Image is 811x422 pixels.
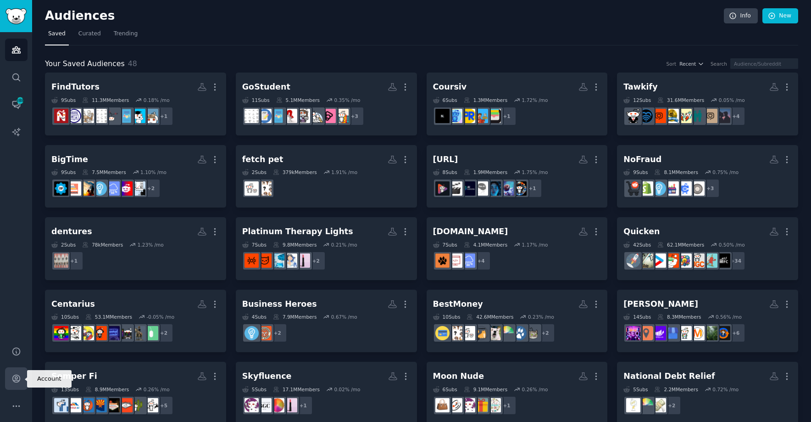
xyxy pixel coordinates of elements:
div: 0.67 % /mo [331,314,357,320]
div: 379k Members [273,169,317,175]
img: CreatorsAdvice [703,253,717,268]
img: 6thForm [334,109,349,123]
div: NoFraud [623,154,661,165]
img: vegaslocals [106,398,120,412]
img: creators [678,253,692,268]
div: 0.26 % /mo [144,386,170,393]
img: AskParents [283,109,297,123]
div: GoStudent [242,81,290,93]
h2: Audiences [45,9,724,23]
img: learnspanish [54,109,68,123]
div: Skyfluence [242,371,292,382]
div: [URL] [433,154,458,165]
div: Moon Nude [433,371,484,382]
a: Trending [111,27,141,45]
img: Entrepreneur [652,181,666,196]
img: coloranalysis [270,398,284,412]
div: Centarius [51,298,95,310]
div: + 2 [268,323,287,343]
a: Coursiv6Subs1.3MMembers1.72% /mo+1iosappsProductReviewsHubProductReviewsartificialArtificialNtell... [427,73,608,135]
div: dentures [51,226,92,237]
div: 53.1M Members [85,314,132,320]
img: GetStudying [144,109,158,123]
img: videogames [93,326,107,340]
div: 31.6M Members [657,97,704,103]
img: 30PlusSkinCare [257,253,272,268]
div: 7.9M Members [273,314,317,320]
img: Tempe [54,398,68,412]
img: CreditCards [435,326,450,340]
img: MakeupAddiction [244,398,259,412]
span: Saved [48,30,66,38]
div: 6 Sub s [433,386,457,393]
img: aivideo [448,181,462,196]
div: 0.35 % /mo [334,97,361,103]
div: 9 Sub s [51,169,76,175]
div: + 2 [306,251,326,270]
img: googlebusinessprofile [665,326,679,340]
img: datingoverforty [665,109,679,123]
div: Semper Fi [51,371,97,382]
img: learnmath [93,109,107,123]
img: LocalListing [639,326,653,340]
div: 2 Sub s [242,169,267,175]
img: ecommerce [626,181,640,196]
div: 0.72 % /mo [712,386,739,393]
img: languagelearning [67,109,81,123]
a: BigTime9Subs7.5MMembers1.10% /mo+2consultingcybersecuritySaaSEntrepreneurcivilengineeringprojectm... [45,145,226,208]
img: indiegames [106,326,120,340]
a: 388 [5,93,28,116]
img: arizona [93,398,107,412]
div: 13 Sub s [51,386,79,393]
div: 12 Sub s [623,97,651,103]
div: 11.3M Members [82,97,129,103]
img: petinsurancereviews [257,181,272,196]
img: ProductReviewsHub [474,109,488,123]
img: shopify [639,181,653,196]
div: 9 Sub s [623,169,648,175]
div: 0.05 % /mo [719,97,745,103]
a: [DOMAIN_NAME]7Subs4.1MMembers1.17% /mo+4SaaSwebdevCodingJag [427,217,608,280]
a: New [762,8,798,24]
div: + 2 [662,396,681,415]
div: 5.1M Members [276,97,320,103]
img: aiArt [512,181,527,196]
div: 8 Sub s [433,169,457,175]
img: ShopifyeCommerce [690,181,705,196]
button: Recent [679,61,704,67]
div: National Debt Relief [623,371,715,382]
div: 1.17 % /mo [522,242,548,248]
div: 1.72 % /mo [522,97,548,103]
img: studytips [131,109,145,123]
a: Business Heroes4Subs7.9MMembers0.67% /mo+2EntrepreneurRideAlongEntrepreneur [236,290,417,353]
img: DermatologyQuestions [283,253,297,268]
img: ecommercemarketing [678,181,692,196]
img: DogAdvice [487,326,501,340]
img: pcgaming [118,326,133,340]
img: cats [525,326,539,340]
img: Accounting [665,253,679,268]
div: 5 Sub s [623,386,648,393]
div: Sort [667,61,677,67]
div: + 1 [154,107,173,126]
span: Your Saved Audiences [45,58,125,70]
div: 9.1M Members [464,386,507,393]
img: aicuriosity [487,181,501,196]
img: webdev [448,253,462,268]
img: dating [639,109,653,123]
img: google [678,326,692,340]
a: FindTutors9Subs11.3MMembers0.18% /mo+1GetStudyingstudytipsOnlineESLTeachingchemistrylearnmathTuto... [45,73,226,135]
img: WebGames [144,326,158,340]
div: BigTime [51,154,88,165]
img: GamerPals [80,326,94,340]
img: Preply [322,109,336,123]
img: civilengineering [80,181,94,196]
img: SaaS [106,181,120,196]
span: 48 [128,59,137,68]
div: BestMoney [433,298,483,310]
img: Sat [257,109,272,123]
img: seogrowth [652,326,666,340]
img: tax [639,253,653,268]
a: BestMoney10Subs42.6MMembers0.23% /mo+2catsdogsCReditDogAdviceCatAdvicePetspetinsurancereviewsCred... [427,290,608,353]
div: 10 Sub s [433,314,461,320]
